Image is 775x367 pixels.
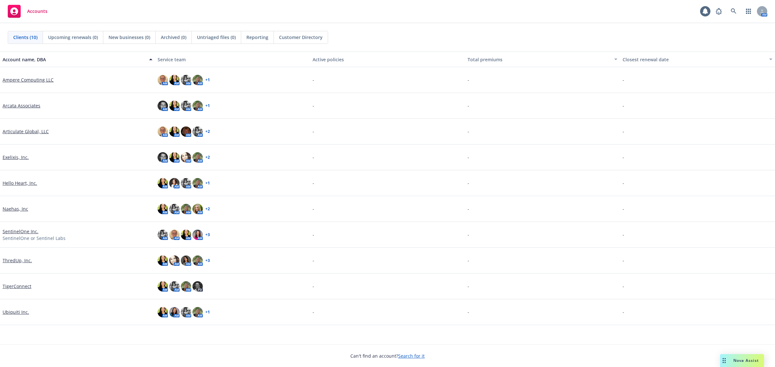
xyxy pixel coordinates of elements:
[158,230,168,240] img: photo
[468,283,469,290] span: -
[108,34,150,41] span: New businesses (0)
[727,5,740,18] a: Search
[246,34,268,41] span: Reporting
[3,180,37,186] a: Hello Heart, Inc.
[623,76,624,83] span: -
[13,34,37,41] span: Clients (10)
[3,56,145,63] div: Account name, DBA
[712,5,725,18] a: Report a Bug
[158,204,168,214] img: photo
[623,205,624,212] span: -
[313,154,314,161] span: -
[3,154,29,161] a: Exelixis, Inc.
[169,255,180,266] img: photo
[468,56,610,63] div: Total premiums
[623,128,624,135] span: -
[620,52,775,67] button: Closest renewal date
[350,352,425,359] span: Can't find an account?
[313,56,462,63] div: Active policies
[3,128,49,135] a: Articulate Global, LLC
[169,307,180,317] img: photo
[468,205,469,212] span: -
[161,34,186,41] span: Archived (0)
[5,2,50,20] a: Accounts
[468,76,469,83] span: -
[468,154,469,161] span: -
[155,52,310,67] button: Service team
[169,178,180,188] img: photo
[3,309,29,315] a: Ubiquiti Inc.
[313,283,314,290] span: -
[3,102,40,109] a: Arcata Associates
[623,309,624,315] span: -
[313,231,314,238] span: -
[313,76,314,83] span: -
[181,178,191,188] img: photo
[169,281,180,292] img: photo
[3,228,38,235] a: SentinelOne Inc.
[169,152,180,163] img: photo
[313,205,314,212] span: -
[623,257,624,264] span: -
[279,34,323,41] span: Customer Directory
[158,255,168,266] img: photo
[3,76,54,83] a: Ampere Computing LLC
[192,101,203,111] img: photo
[623,283,624,290] span: -
[3,205,28,212] a: Naehas, Inc
[742,5,755,18] a: Switch app
[313,180,314,186] span: -
[313,257,314,264] span: -
[205,78,210,82] a: + 1
[192,307,203,317] img: photo
[468,257,469,264] span: -
[158,75,168,85] img: photo
[169,230,180,240] img: photo
[181,152,191,163] img: photo
[398,353,425,359] a: Search for it
[623,180,624,186] span: -
[468,102,469,109] span: -
[205,130,210,134] a: + 2
[181,281,191,292] img: photo
[192,230,203,240] img: photo
[192,204,203,214] img: photo
[158,307,168,317] img: photo
[623,102,624,109] span: -
[313,309,314,315] span: -
[313,102,314,109] span: -
[205,259,210,263] a: + 3
[733,358,759,363] span: Nova Assist
[181,204,191,214] img: photo
[623,231,624,238] span: -
[205,207,210,211] a: + 2
[3,235,66,242] span: SentinelOne or Sentinel Labs
[313,128,314,135] span: -
[192,281,203,292] img: photo
[181,307,191,317] img: photo
[3,257,32,264] a: ThredUp, Inc.
[192,75,203,85] img: photo
[310,52,465,67] button: Active policies
[205,310,210,314] a: + 1
[465,52,620,67] button: Total premiums
[48,34,98,41] span: Upcoming renewals (0)
[192,152,203,163] img: photo
[720,354,764,367] button: Nova Assist
[169,101,180,111] img: photo
[158,281,168,292] img: photo
[205,181,210,185] a: + 1
[468,231,469,238] span: -
[623,154,624,161] span: -
[468,309,469,315] span: -
[158,101,168,111] img: photo
[169,126,180,137] img: photo
[158,178,168,188] img: photo
[158,152,168,163] img: photo
[181,101,191,111] img: photo
[468,180,469,186] span: -
[181,126,191,137] img: photo
[205,155,210,159] a: + 2
[623,56,765,63] div: Closest renewal date
[158,56,307,63] div: Service team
